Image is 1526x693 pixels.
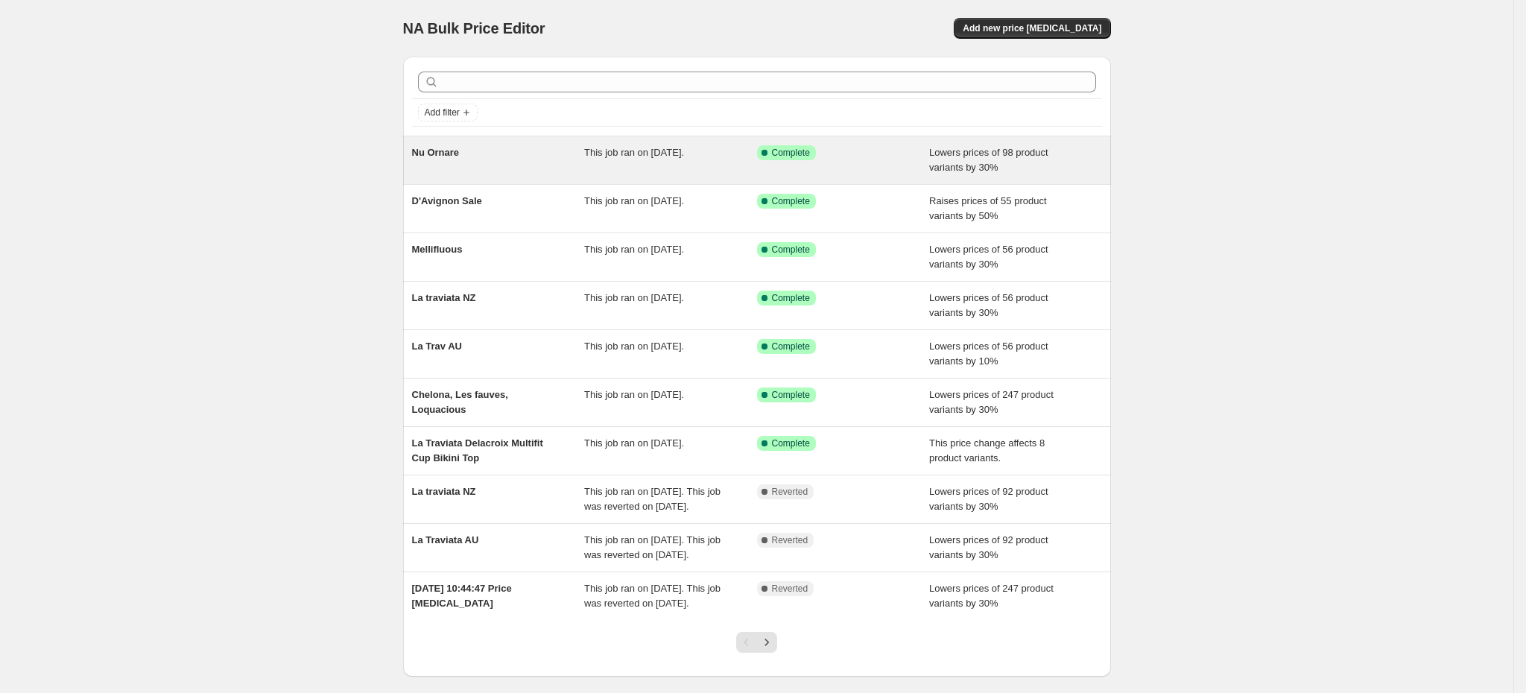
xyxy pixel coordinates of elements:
[772,534,808,546] span: Reverted
[403,20,545,37] span: NA Bulk Price Editor
[584,437,684,449] span: This job ran on [DATE].
[412,244,463,255] span: Mellifluous
[929,244,1048,270] span: Lowers prices of 56 product variants by 30%
[584,389,684,400] span: This job ran on [DATE].
[412,534,479,545] span: La Traviata AU
[929,389,1054,415] span: Lowers prices of 247 product variants by 30%
[584,195,684,206] span: This job ran on [DATE].
[772,437,810,449] span: Complete
[772,292,810,304] span: Complete
[772,195,810,207] span: Complete
[412,341,462,352] span: La Trav AU
[772,486,808,498] span: Reverted
[418,104,478,121] button: Add filter
[584,244,684,255] span: This job ran on [DATE].
[929,486,1048,512] span: Lowers prices of 92 product variants by 30%
[772,244,810,256] span: Complete
[412,147,460,158] span: Nu Ornare
[772,147,810,159] span: Complete
[425,107,460,118] span: Add filter
[412,583,512,609] span: [DATE] 10:44:47 Price [MEDICAL_DATA]
[584,583,721,609] span: This job ran on [DATE]. This job was reverted on [DATE].
[736,632,777,653] nav: Pagination
[412,486,476,497] span: La traviata NZ
[584,534,721,560] span: This job ran on [DATE]. This job was reverted on [DATE].
[929,534,1048,560] span: Lowers prices of 92 product variants by 30%
[929,437,1045,463] span: This price change affects 8 product variants.
[772,341,810,352] span: Complete
[584,341,684,352] span: This job ran on [DATE].
[584,147,684,158] span: This job ran on [DATE].
[772,583,808,595] span: Reverted
[929,147,1048,173] span: Lowers prices of 98 product variants by 30%
[756,632,777,653] button: Next
[929,341,1048,367] span: Lowers prices of 56 product variants by 10%
[412,389,508,415] span: Chelona, Les fauves, Loquacious
[929,195,1047,221] span: Raises prices of 55 product variants by 50%
[584,292,684,303] span: This job ran on [DATE].
[584,486,721,512] span: This job ran on [DATE]. This job was reverted on [DATE].
[412,437,543,463] span: La Traviata Delacroix Multifit Cup Bikini Top
[412,195,482,206] span: D'Avignon Sale
[963,22,1101,34] span: Add new price [MEDICAL_DATA]
[954,18,1110,39] button: Add new price [MEDICAL_DATA]
[929,583,1054,609] span: Lowers prices of 247 product variants by 30%
[929,292,1048,318] span: Lowers prices of 56 product variants by 30%
[412,292,476,303] span: La traviata NZ
[772,389,810,401] span: Complete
